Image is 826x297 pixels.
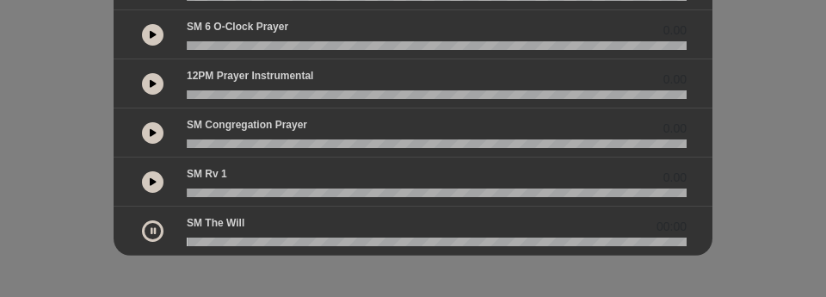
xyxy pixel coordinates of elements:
[663,120,687,138] span: 0.00
[187,19,288,34] p: SM 6 o-clock prayer
[663,71,687,89] span: 0.00
[187,117,307,133] p: SM Congregation Prayer
[187,68,313,84] p: 12PM Prayer Instrumental
[663,22,687,40] span: 0.00
[656,218,687,236] span: 00:00
[187,215,244,231] p: SM The Will
[187,166,227,182] p: SM Rv 1
[663,169,687,187] span: 0.00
